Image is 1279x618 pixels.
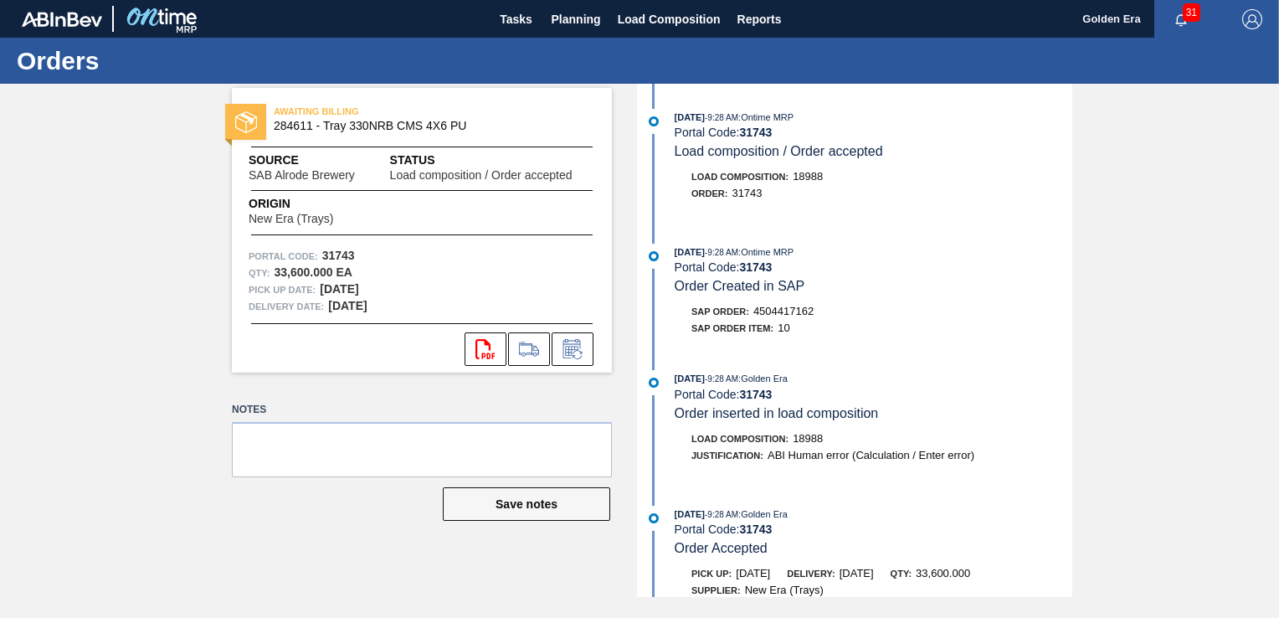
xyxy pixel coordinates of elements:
[691,434,788,444] span: Load Composition :
[891,569,912,579] span: Qty:
[737,9,782,29] span: Reports
[745,584,824,596] span: New Era (Trays)
[739,126,772,139] strong: 31743
[738,509,788,519] span: : Golden Era
[498,9,535,29] span: Tasks
[22,12,102,27] img: TNhmsLtSVTkK8tSr43FrP2fwEKptu5GPRR3wAAAABJRU5ErkJggg==
[235,111,257,133] img: status
[552,332,593,366] div: Inform order change
[618,9,721,29] span: Load Composition
[274,265,352,279] strong: 33,600.000 EA
[1154,8,1208,31] button: Notifications
[793,432,823,445] span: 18988
[390,152,595,169] span: Status
[739,260,772,274] strong: 31743
[691,569,732,579] span: Pick up:
[649,378,659,388] img: atual
[649,513,659,523] img: atual
[675,541,768,555] span: Order Accepted
[768,449,974,461] span: ABI Human error (Calculation / Enter error)
[675,144,883,158] span: Load composition / Order accepted
[1183,3,1200,22] span: 31
[753,305,814,317] span: 4504417162
[320,282,358,296] strong: [DATE]
[17,51,314,70] h1: Orders
[249,265,270,281] span: Qty :
[675,406,879,420] span: Order inserted in load composition
[739,523,772,536] strong: 31743
[793,170,823,183] span: 18988
[675,279,805,293] span: Order Created in SAP
[552,9,601,29] span: Planning
[736,567,770,579] span: [DATE]
[390,169,573,182] span: Load composition / Order accepted
[322,249,355,262] strong: 31743
[249,169,355,182] span: SAB Alrode Brewery
[249,298,324,315] span: Delivery Date:
[249,152,390,169] span: Source
[738,247,794,257] span: : Ontime MRP
[508,332,550,366] div: Go to Load Composition
[738,373,788,384] span: : Golden Era
[328,299,367,312] strong: [DATE]
[675,126,1072,139] div: Portal Code:
[274,103,508,120] span: AWAITING BILLING
[675,509,705,519] span: [DATE]
[705,248,738,257] span: - 9:28 AM
[705,113,738,122] span: - 9:28 AM
[274,120,578,132] span: 284611 - Tray 330NRB CMS 4X6 PU
[249,281,316,298] span: Pick up Date:
[675,373,705,384] span: [DATE]
[443,487,610,521] button: Save notes
[249,213,333,225] span: New Era (Trays)
[675,112,705,122] span: [DATE]
[691,451,763,461] span: Justification:
[675,260,1072,274] div: Portal Code:
[705,374,738,384] span: - 9:28 AM
[739,388,772,401] strong: 31743
[675,388,1072,401] div: Portal Code:
[705,510,738,519] span: - 9:28 AM
[916,567,970,579] span: 33,600.000
[232,398,612,422] label: Notes
[249,248,318,265] span: Portal Code:
[732,187,762,199] span: 31743
[738,112,794,122] span: : Ontime MRP
[691,172,788,182] span: Load Composition :
[249,195,375,213] span: Origin
[691,585,741,595] span: Supplier:
[649,116,659,126] img: atual
[675,247,705,257] span: [DATE]
[465,332,506,366] div: Open PDF file
[778,322,789,334] span: 10
[691,188,727,198] span: Order :
[675,523,1072,536] div: Portal Code:
[1242,9,1262,29] img: Logout
[649,251,659,261] img: atual
[840,567,874,579] span: [DATE]
[691,306,749,317] span: SAP Order:
[691,323,773,333] span: SAP Order Item:
[787,569,835,579] span: Delivery:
